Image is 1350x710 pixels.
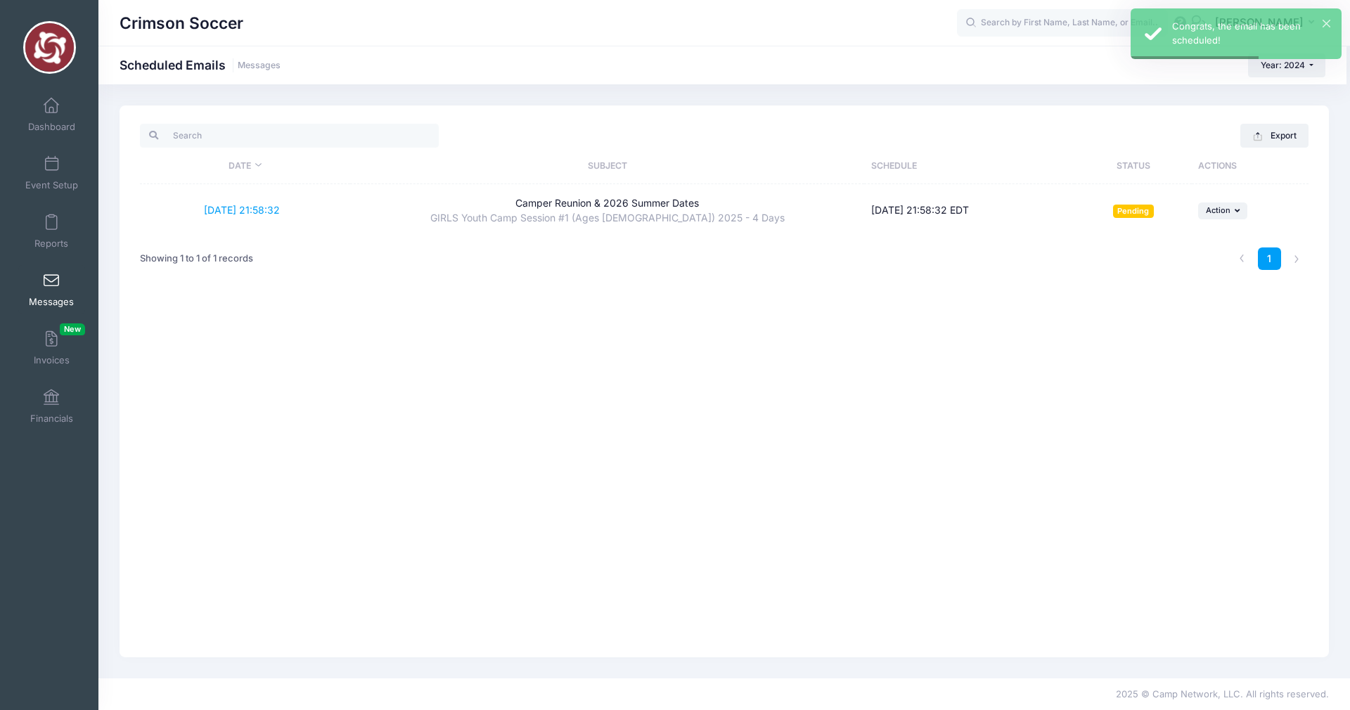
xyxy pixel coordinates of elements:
span: Reports [34,238,68,250]
span: Dashboard [28,121,75,133]
span: Pending [1113,205,1154,218]
a: 1 [1258,247,1281,271]
th: Schedule: activate to sort column ascending [864,148,1074,184]
div: Congrats, the email has been scheduled! [1172,20,1330,47]
a: Messages [18,265,85,314]
button: Year: 2024 [1248,53,1325,77]
button: Export [1240,124,1309,148]
button: Action [1198,202,1247,219]
div: GIRLS Youth Camp Session #1 (Ages [DEMOGRAPHIC_DATA]) 2025 - 4 Days [357,211,858,226]
a: Dashboard [18,90,85,139]
a: [DATE] 21:58:32 [204,204,280,216]
span: Year: 2024 [1261,60,1305,70]
span: Financials [30,413,73,425]
a: Financials [18,382,85,431]
th: Subject: activate to sort column ascending [350,148,864,184]
span: Invoices [34,354,70,366]
div: Camper Reunion & 2026 Summer Dates [357,196,858,211]
th: Actions: activate to sort column ascending [1192,148,1309,184]
button: × [1323,20,1330,27]
input: Search [140,124,439,148]
a: Messages [238,60,281,71]
h1: Scheduled Emails [120,58,281,72]
button: [PERSON_NAME] [1206,7,1329,39]
span: Event Setup [25,179,78,191]
a: InvoicesNew [18,323,85,373]
span: 2025 © Camp Network, LLC. All rights reserved. [1116,688,1329,699]
th: Date: activate to sort column ascending [140,148,350,184]
h1: Crimson Soccer [120,7,243,39]
input: Search by First Name, Last Name, or Email... [957,9,1168,37]
a: Reports [18,207,85,256]
a: Event Setup [18,148,85,198]
div: Showing 1 to 1 of 1 records [140,243,253,275]
td: [DATE] 21:58:32 EDT [864,184,1074,236]
span: Action [1206,205,1230,215]
th: Status: activate to sort column ascending [1074,148,1191,184]
span: New [60,323,85,335]
img: Crimson Soccer [23,21,76,74]
span: Messages [29,296,74,308]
